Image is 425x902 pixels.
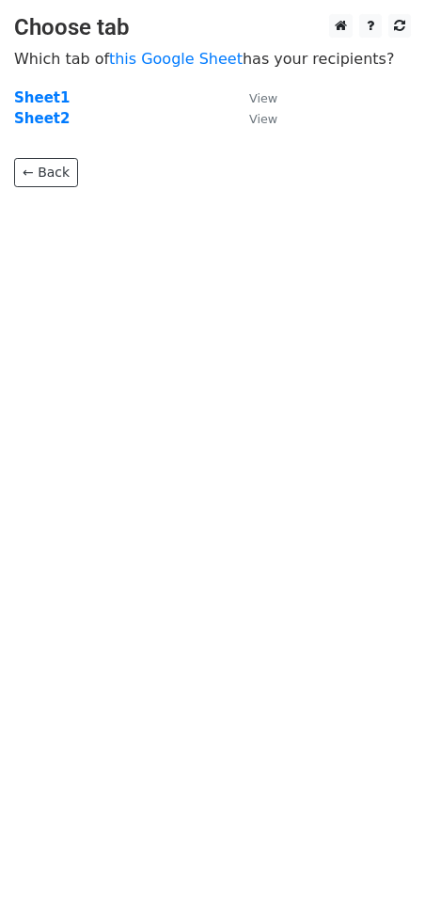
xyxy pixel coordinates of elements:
[14,158,78,187] a: ← Back
[14,110,70,127] a: Sheet2
[249,91,277,105] small: View
[230,89,277,106] a: View
[249,112,277,126] small: View
[230,110,277,127] a: View
[109,50,243,68] a: this Google Sheet
[14,89,70,106] a: Sheet1
[14,49,411,69] p: Which tab of has your recipients?
[14,14,411,41] h3: Choose tab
